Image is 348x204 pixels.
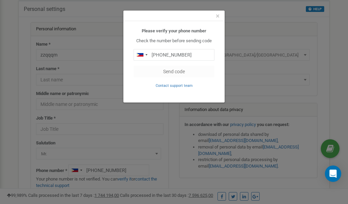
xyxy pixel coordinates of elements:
[134,66,214,77] button: Send code
[142,28,206,33] b: Please verify your phone number
[216,12,220,20] span: ×
[134,49,150,60] div: Telephone country code
[325,166,341,182] div: Open Intercom Messenger
[134,49,214,61] input: 0905 123 4567
[156,83,193,88] a: Contact support team
[216,13,220,20] button: Close
[134,38,214,44] p: Check the number before sending code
